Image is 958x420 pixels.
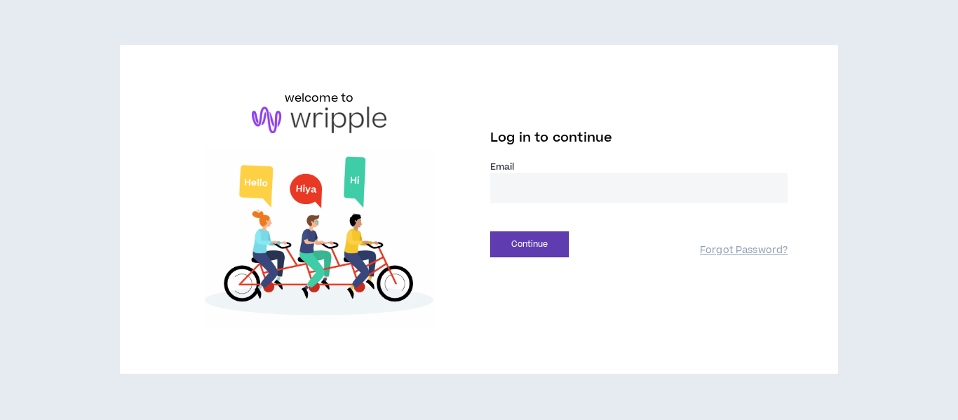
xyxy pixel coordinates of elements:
[252,107,386,133] img: logo-brand.png
[170,147,468,330] img: Welcome to Wripple
[700,244,788,257] a: Forgot Password?
[490,129,612,147] span: Log in to continue
[490,161,788,173] label: Email
[285,90,354,107] h6: welcome to
[490,231,569,257] button: Continue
